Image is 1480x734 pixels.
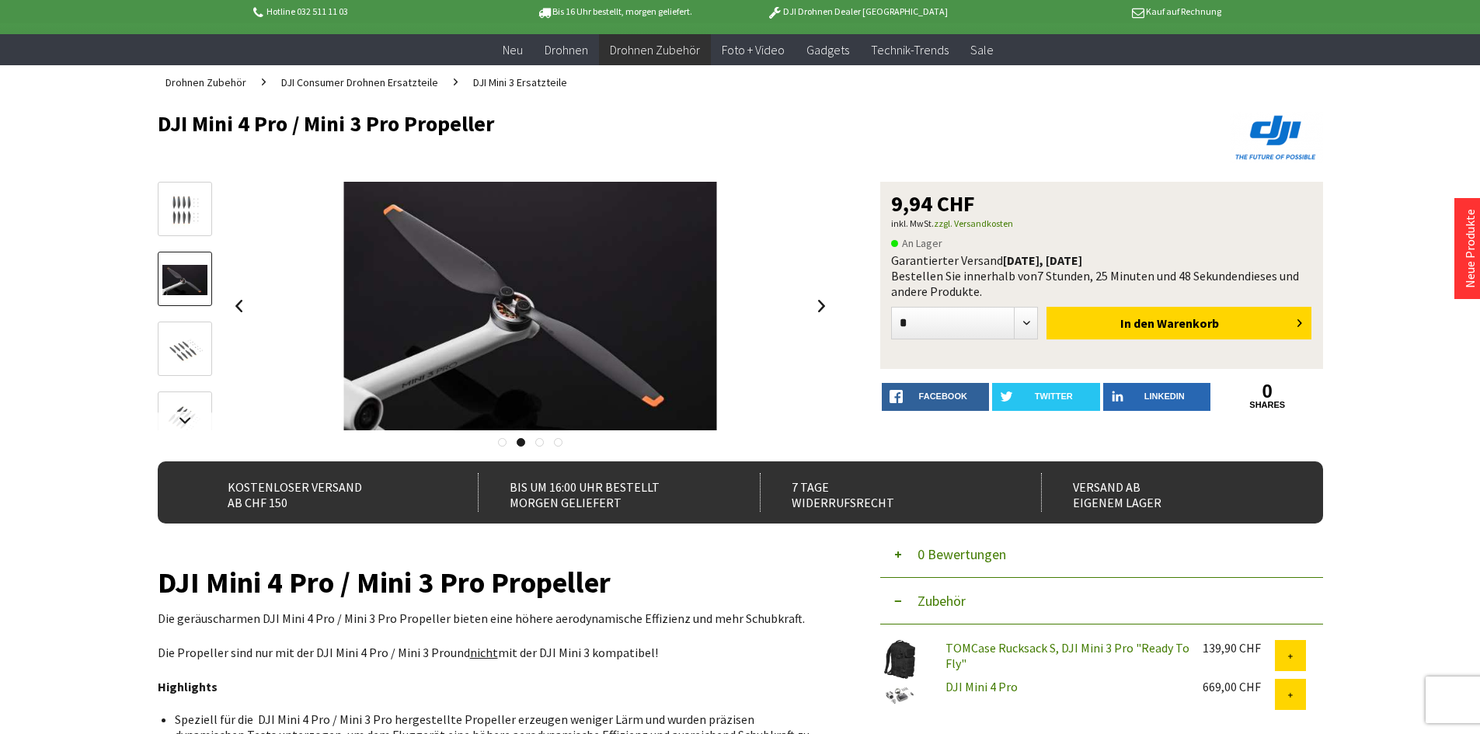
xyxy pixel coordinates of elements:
a: Drohnen Zubehör [158,65,254,99]
div: Kostenloser Versand ab CHF 150 [197,473,444,512]
a: DJI Mini 4 Pro [945,679,1018,694]
p: Hotline 032 511 11 03 [251,2,493,21]
a: Neu [492,34,534,66]
a: Drohnen [534,34,599,66]
span: Sale [970,42,994,57]
a: Sale [959,34,1005,66]
a: facebook [882,383,990,411]
a: Neue Produkte [1462,209,1478,288]
span: nicht [470,645,498,660]
span: In den [1120,315,1154,331]
div: Versand ab eigenem Lager [1041,473,1289,512]
span: und mit der DJI Mini 3 kompatibel! [451,645,658,660]
span: Drohnen Zubehör [165,75,246,89]
span: DJI Consumer Drohnen Ersatzteile [281,75,438,89]
p: DJI Drohnen Dealer [GEOGRAPHIC_DATA] [736,2,978,21]
a: LinkedIn [1103,383,1211,411]
button: 0 Bewertungen [880,531,1323,578]
img: DJI Mini 4 Pro [880,679,919,710]
img: TOMCase Rucksack S, DJI Mini 3 Pro [880,640,919,679]
strong: Highlights [158,679,218,694]
h1: DJI Mini 4 Pro / Mini 3 Pro Propeller [158,572,834,593]
span: LinkedIn [1144,391,1185,401]
b: [DATE], [DATE] [1003,252,1082,268]
a: Gadgets [796,34,860,66]
div: Bis um 16:00 Uhr bestellt Morgen geliefert [478,473,726,512]
div: 669,00 CHF [1203,679,1275,694]
span: twitter [1035,391,1073,401]
span: 7 Stunden, 25 Minuten und 48 Sekunden [1037,268,1245,284]
span: Foto + Video [722,42,785,57]
span: Drohnen [545,42,588,57]
div: 139,90 CHF [1203,640,1275,656]
span: Gadgets [806,42,849,57]
a: Technik-Trends [860,34,959,66]
span: 9,94 CHF [891,193,975,214]
p: Bis 16 Uhr bestellt, morgen geliefert. [493,2,736,21]
button: In den Warenkorb [1046,307,1311,339]
img: Vorschau: DJI Mini 4 Pro / Mini 3 Pro Propeller [162,192,207,228]
span: Die Propeller sind nur mit der DJI Mini 4 Pro / Mini 3 Pro [158,645,451,660]
button: Zubehör [880,578,1323,624]
span: DJI Mini 3 Ersatzteile [473,75,567,89]
h1: DJI Mini 4 Pro / Mini 3 Pro Propeller [158,112,1090,135]
span: Neu [503,42,523,57]
a: Drohnen Zubehör [599,34,711,66]
div: 7 Tage Widerrufsrecht [760,473,1008,512]
a: DJI Consumer Drohnen Ersatzteile [273,65,446,99]
span: An Lager [891,234,942,252]
p: Die geräuscharmen DJI Mini 4 Pro / Mini 3 Pro Propeller bieten eine höhere aerodynamische Effizie... [158,609,834,628]
span: Drohnen Zubehör [610,42,700,57]
p: inkl. MwSt. [891,214,1312,233]
span: facebook [919,391,967,401]
p: Kauf auf Rechnung [979,2,1221,21]
a: twitter [992,383,1100,411]
a: zzgl. Versandkosten [934,217,1013,229]
a: Foto + Video [711,34,796,66]
a: DJI Mini 3 Ersatzteile [465,65,575,99]
img: DJI [1230,112,1323,163]
a: TOMCase Rucksack S, DJI Mini 3 Pro "Ready To Fly" [945,640,1189,671]
span: Warenkorb [1157,315,1219,331]
div: Garantierter Versand Bestellen Sie innerhalb von dieses und andere Produkte. [891,252,1312,299]
span: Technik-Trends [871,42,949,57]
a: 0 [1214,383,1322,400]
a: shares [1214,400,1322,410]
